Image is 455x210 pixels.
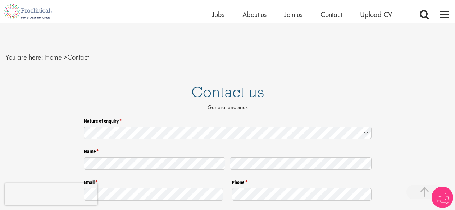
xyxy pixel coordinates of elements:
[84,115,372,124] label: Nature of enquiry
[45,52,89,62] span: Contact
[84,157,226,170] input: First
[45,52,62,62] a: breadcrumb link to Home
[230,157,372,170] input: Last
[84,146,372,155] legend: Name
[5,183,97,205] iframe: reCAPTCHA
[84,177,223,186] label: Email
[360,10,392,19] a: Upload CV
[232,177,372,186] label: Phone
[242,10,267,19] a: About us
[285,10,302,19] a: Join us
[432,187,453,208] img: Chatbot
[212,10,224,19] a: Jobs
[64,52,67,62] span: >
[320,10,342,19] a: Contact
[5,52,43,62] span: You are here:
